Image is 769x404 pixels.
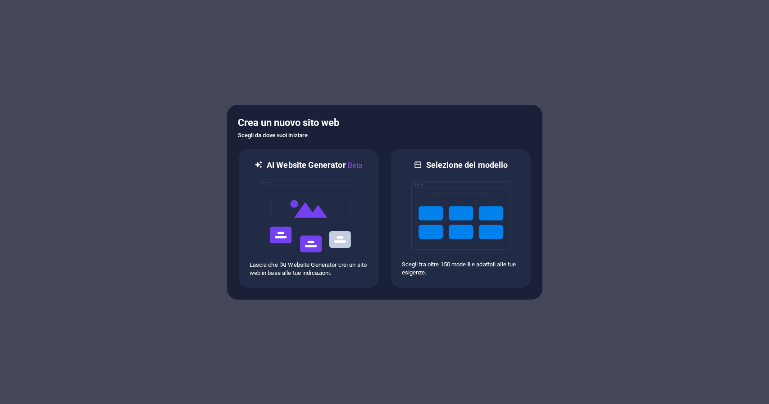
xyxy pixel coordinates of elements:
[250,261,368,277] p: Lascia che l'AI Website Generator crei un sito web in base alle tue indicazioni.
[390,148,532,289] div: Selezione del modelloScegli tra oltre 150 modelli e adattali alle tue esigenze.
[346,161,363,170] span: Beta
[402,260,520,277] p: Scegli tra oltre 150 modelli e adattali alle tue esigenze.
[267,160,363,171] h6: AI Website Generator
[259,171,358,261] img: ai
[238,130,532,141] h6: Scegli da dove vuoi iniziare
[238,148,379,289] div: AI Website GeneratorBetaaiLascia che l'AI Website Generator crei un sito web in base alle tue ind...
[238,116,532,130] h5: Crea un nuovo sito web
[426,160,508,171] h6: Selezione del modello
